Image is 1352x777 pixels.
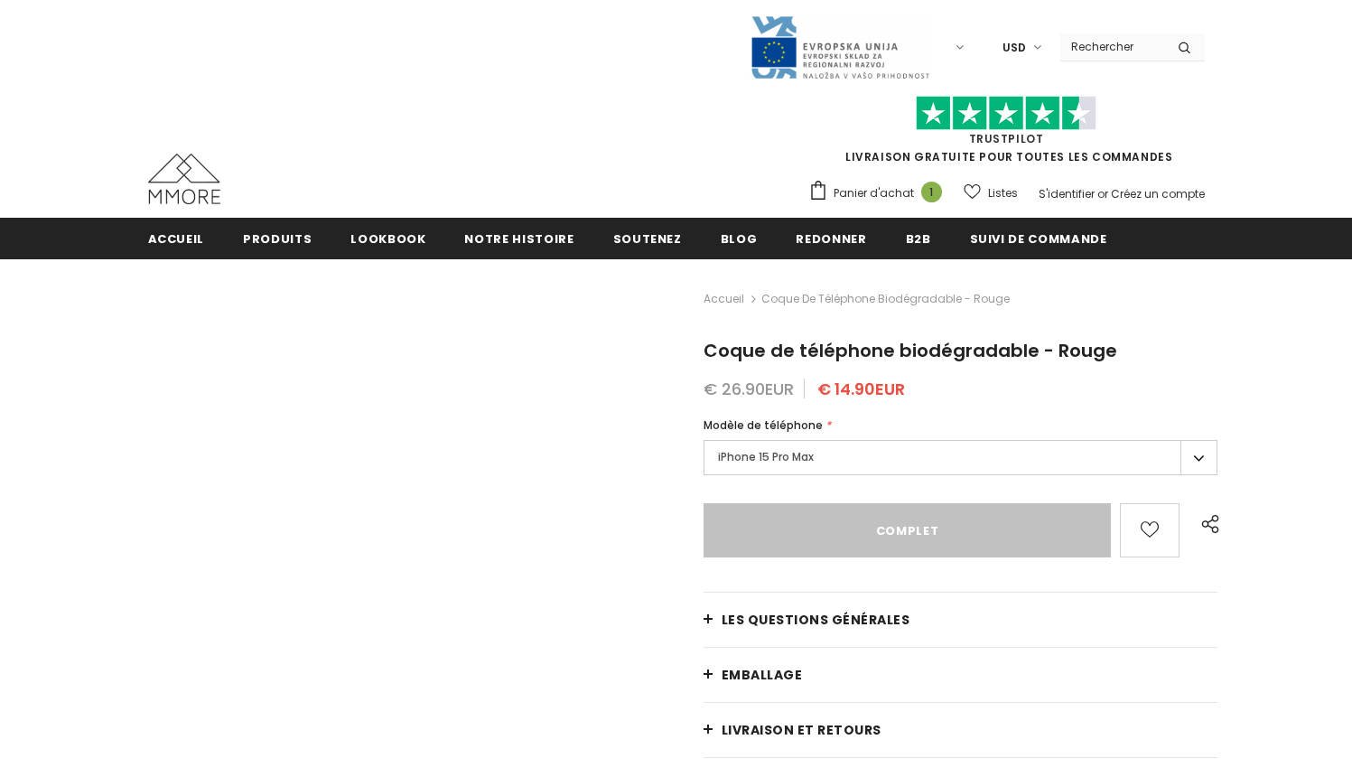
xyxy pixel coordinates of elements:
a: S'identifier [1039,186,1095,201]
a: Accueil [148,218,205,258]
span: Blog [721,230,758,248]
a: Javni Razpis [750,39,930,54]
a: Suivi de commande [970,218,1107,258]
span: Panier d'achat [834,184,914,202]
span: Coque de téléphone biodégradable - Rouge [704,338,1117,363]
span: B2B [906,230,931,248]
a: Lookbook [350,218,425,258]
input: Search Site [1060,33,1164,60]
span: Produits [243,230,312,248]
label: iPhone 15 Pro Max [704,440,1218,475]
a: B2B [906,218,931,258]
span: Accueil [148,230,205,248]
img: Faites confiance aux étoiles pilotes [916,96,1096,131]
input: Complet [704,503,1112,557]
span: Redonner [796,230,866,248]
a: Les questions générales [704,593,1218,647]
span: Suivi de commande [970,230,1107,248]
a: Redonner [796,218,866,258]
span: € 26.90EUR [704,378,794,400]
a: Notre histoire [464,218,573,258]
span: or [1097,186,1108,201]
a: Panier d'achat 1 [808,180,951,207]
span: USD [1002,39,1026,57]
span: Lookbook [350,230,425,248]
span: € 14.90EUR [817,378,905,400]
a: Accueil [704,288,744,310]
span: EMBALLAGE [722,666,803,684]
span: Listes [988,184,1018,202]
img: Cas MMORE [148,154,220,204]
a: soutenez [613,218,682,258]
span: Notre histoire [464,230,573,248]
span: LIVRAISON GRATUITE POUR TOUTES LES COMMANDES [808,104,1205,164]
span: Les questions générales [722,611,910,629]
span: Modèle de téléphone [704,417,823,433]
span: Coque de téléphone biodégradable - Rouge [761,288,1010,310]
span: soutenez [613,230,682,248]
span: Livraison et retours [722,721,881,739]
a: EMBALLAGE [704,648,1218,702]
a: Créez un compte [1111,186,1205,201]
a: Produits [243,218,312,258]
a: Listes [964,177,1018,209]
span: 1 [921,182,942,202]
img: Javni Razpis [750,14,930,80]
a: TrustPilot [969,131,1044,146]
a: Blog [721,218,758,258]
a: Livraison et retours [704,703,1218,757]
